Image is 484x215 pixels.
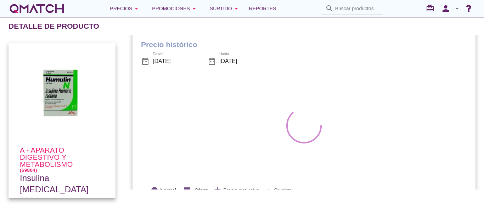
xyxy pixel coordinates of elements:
[151,186,158,194] i: lens
[132,4,141,13] i: arrow_drop_down
[195,187,208,194] span: Oferta
[246,1,279,16] a: Reportes
[153,56,191,67] input: Desde
[223,187,259,194] span: Precio exclusivo
[9,21,99,32] h2: Detalle de producto
[219,56,257,67] input: Hasta
[325,4,334,13] i: search
[335,3,378,14] input: Buscar productos
[146,1,204,16] button: Promociones
[152,4,198,13] div: Promociones
[426,4,437,12] i: redeem
[110,4,141,13] div: Precios
[181,185,193,196] i: stop
[204,1,246,16] button: Surtido
[190,4,198,13] i: arrow_drop_down
[232,4,241,13] i: arrow_drop_down
[9,1,65,16] a: white-qmatch-logo
[160,187,176,194] span: Normal
[274,187,292,194] span: Quiebre
[141,57,150,66] i: date_range
[208,57,216,66] i: date_range
[20,168,104,172] h6: (69804)
[249,4,276,13] span: Reportes
[20,147,104,172] h4: A - Aparato digestivo y metabolismo
[453,4,461,13] i: arrow_drop_down
[439,4,453,13] i: person
[104,1,146,16] button: Precios
[210,4,241,13] div: Surtido
[264,186,272,193] i: ▲
[214,186,221,194] i: star
[141,39,467,50] h1: Precio histórico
